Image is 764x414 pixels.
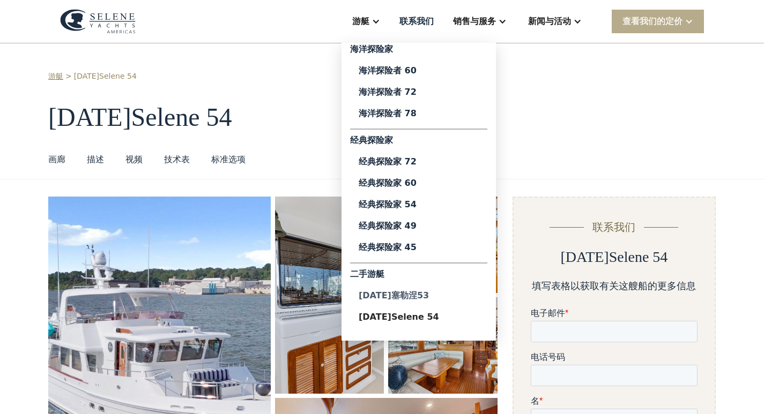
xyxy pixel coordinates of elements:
[87,154,104,164] font: 描述
[164,153,190,170] a: 技术表
[350,60,487,81] a: 海洋探险者 60
[528,16,571,26] font: 新闻与活动
[561,249,668,265] font: [DATE]Selene 54
[359,312,439,322] font: [DATE]Selene 54
[87,153,104,170] a: 描述
[275,197,384,394] a: 打开灯箱
[60,9,136,34] img: 标识
[612,10,704,33] div: 查看我们的定价
[342,43,496,341] nav: 游艇
[359,199,417,209] font: 经典探险家 54
[350,269,384,279] font: 二手游艇
[211,154,246,164] font: 标准选项
[592,221,635,234] font: 联系我们
[350,44,393,54] font: 海洋探险家
[359,242,417,252] font: 经典探险家 45
[359,87,417,97] font: 海洋探险者 72
[350,151,487,172] a: 经典探险家 72
[125,154,143,164] font: 视频
[211,153,246,170] a: 标准选项
[399,16,434,26] font: 联系我们
[350,194,487,215] a: 经典探险家 54
[350,81,487,103] a: 海洋探险者 72
[350,135,393,145] font: 经典探险家
[350,172,487,194] a: 经典探险家 60
[74,71,137,82] a: [DATE]Selene 54
[359,108,417,118] font: 海洋探险者 78
[350,215,487,237] a: 经典探险家 49
[532,280,696,291] font: 填写表格以获取有关这艘船的更多信息
[359,221,417,231] font: 经典探险家 49
[3,238,167,257] font: 点击任何消息底部的链接即可随时取消订阅
[359,290,429,300] font: [DATE]塞勒涅53
[164,154,190,164] font: 技术表
[352,16,369,26] font: 游艇
[48,103,232,131] font: [DATE]Selene 54
[48,153,65,170] a: 画廊
[350,103,487,124] a: 海洋探险者 78
[48,71,63,82] a: 游艇
[453,16,496,26] font: 销售与服务
[74,72,137,80] font: [DATE]Selene 54
[125,153,143,170] a: 视频
[388,297,497,394] a: 打开灯箱
[48,72,63,80] font: 游艇
[3,238,10,245] input: 我想订阅你们的新闻通讯。点击任何消息底部的链接即可随时取消订阅
[12,238,115,247] font: 我想订阅你们的新闻通讯。
[350,285,487,306] a: [DATE]塞勒涅53
[48,154,65,164] font: 画廊
[359,156,417,167] font: 经典探险家 72
[350,237,487,258] a: 经典探险家 45
[350,306,487,328] a: [DATE]Selene 54
[359,178,417,188] font: 经典探险家 60
[622,16,683,26] font: 查看我们的定价
[359,65,417,76] font: 海洋探险者 60
[65,72,72,80] font: >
